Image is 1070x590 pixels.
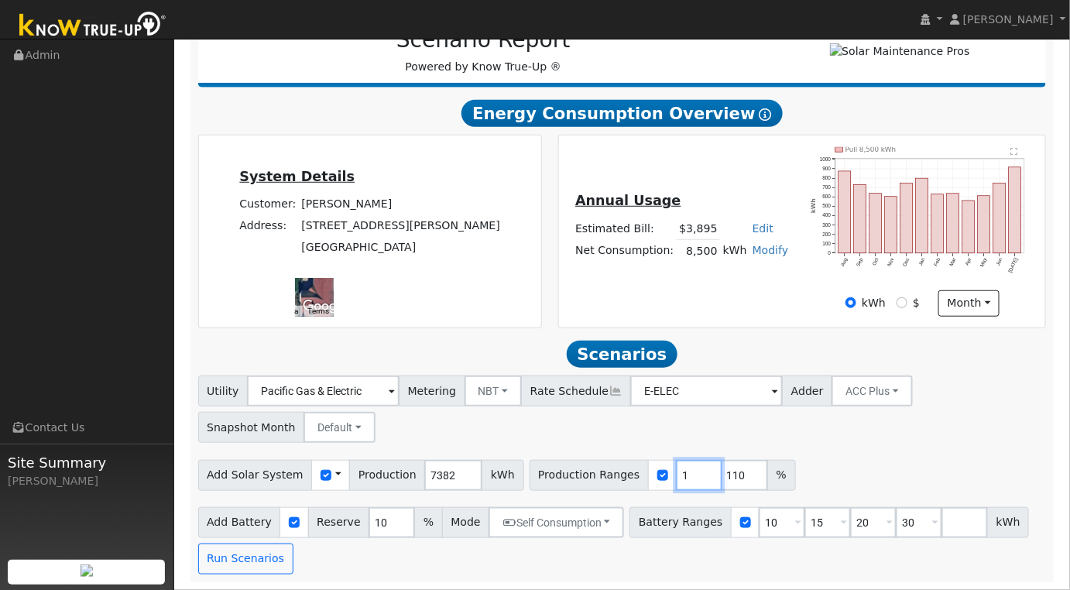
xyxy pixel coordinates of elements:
[822,184,831,190] text: 700
[822,166,831,171] text: 900
[414,507,442,538] span: %
[349,460,425,491] span: Production
[247,376,400,406] input: Select a Utility
[845,297,856,308] input: kWh
[1007,257,1020,274] text: [DATE]
[978,196,990,253] rect: onclick=""
[575,193,681,208] u: Annual Usage
[822,232,831,237] text: 200
[830,43,970,60] img: Solar Maintenance Pros
[913,295,920,311] label: $
[630,376,783,406] input: Select a Rate Schedule
[822,194,831,199] text: 600
[887,256,896,267] text: Nov
[965,256,974,266] text: Apr
[948,256,957,267] text: Mar
[869,194,882,253] rect: onclick=""
[299,297,350,317] img: Google
[567,341,677,369] span: Scenarios
[465,376,523,406] button: NBT
[810,198,817,213] text: kWh
[963,13,1054,26] span: [PERSON_NAME]
[822,203,831,208] text: 500
[828,250,832,256] text: 0
[900,183,913,253] rect: onclick=""
[822,241,831,246] text: 100
[862,295,886,311] label: kWh
[299,215,503,237] td: [STREET_ADDRESS][PERSON_NAME]
[677,218,720,240] td: $3,895
[767,460,795,491] span: %
[720,240,749,262] td: kWh
[442,507,489,538] span: Mode
[962,201,975,253] rect: onclick=""
[214,27,753,53] h2: Scenario Report
[993,183,1006,253] rect: onclick=""
[198,544,293,575] button: Run Scenarios
[822,175,831,180] text: 800
[897,297,907,308] input: $
[573,240,677,262] td: Net Consumption:
[845,146,897,153] text: Pull 8,500 kWh
[461,100,782,128] span: Energy Consumption Overview
[840,256,849,267] text: Aug
[237,215,299,237] td: Address:
[198,376,249,406] span: Utility
[307,307,329,315] a: Terms
[8,452,166,473] span: Site Summary
[8,473,166,489] div: [PERSON_NAME]
[753,222,773,235] a: Edit
[916,178,928,253] rect: onclick=""
[996,256,1004,266] text: Jun
[239,169,355,184] u: System Details
[677,240,720,262] td: 8,500
[987,507,1029,538] span: kWh
[206,27,761,75] div: Powered by Know True-Up ®
[822,212,831,218] text: 400
[299,297,350,317] a: Open this area in Google Maps (opens a new window)
[399,376,465,406] span: Metering
[856,256,865,267] text: Sep
[299,194,503,215] td: [PERSON_NAME]
[822,222,831,228] text: 300
[237,194,299,215] td: Customer:
[871,257,880,266] text: Oct
[839,171,851,253] rect: onclick=""
[573,218,677,240] td: Estimated Bill:
[782,376,832,406] span: Adder
[1009,167,1021,253] rect: onclick=""
[885,197,897,253] rect: onclick=""
[760,108,772,121] i: Show Help
[1011,147,1018,155] text: 
[530,460,649,491] span: Production Ranges
[198,460,313,491] span: Add Solar System
[979,256,989,268] text: May
[629,507,732,538] span: Battery Ranges
[308,507,370,538] span: Reserve
[820,156,832,162] text: 1000
[299,237,503,259] td: [GEOGRAPHIC_DATA]
[917,256,926,266] text: Jan
[832,376,913,406] button: ACC Plus
[304,412,376,443] button: Default
[938,290,1000,317] button: month
[521,376,631,406] span: Rate Schedule
[198,412,305,443] span: Snapshot Month
[947,194,959,253] rect: onclick=""
[854,184,866,253] rect: onclick=""
[482,460,523,491] span: kWh
[902,256,911,267] text: Dec
[933,256,941,266] text: Feb
[489,507,624,538] button: Self Consumption
[198,507,281,538] span: Add Battery
[81,564,93,577] img: retrieve
[753,244,789,256] a: Modify
[12,9,174,43] img: Know True-Up
[931,194,944,253] rect: onclick=""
